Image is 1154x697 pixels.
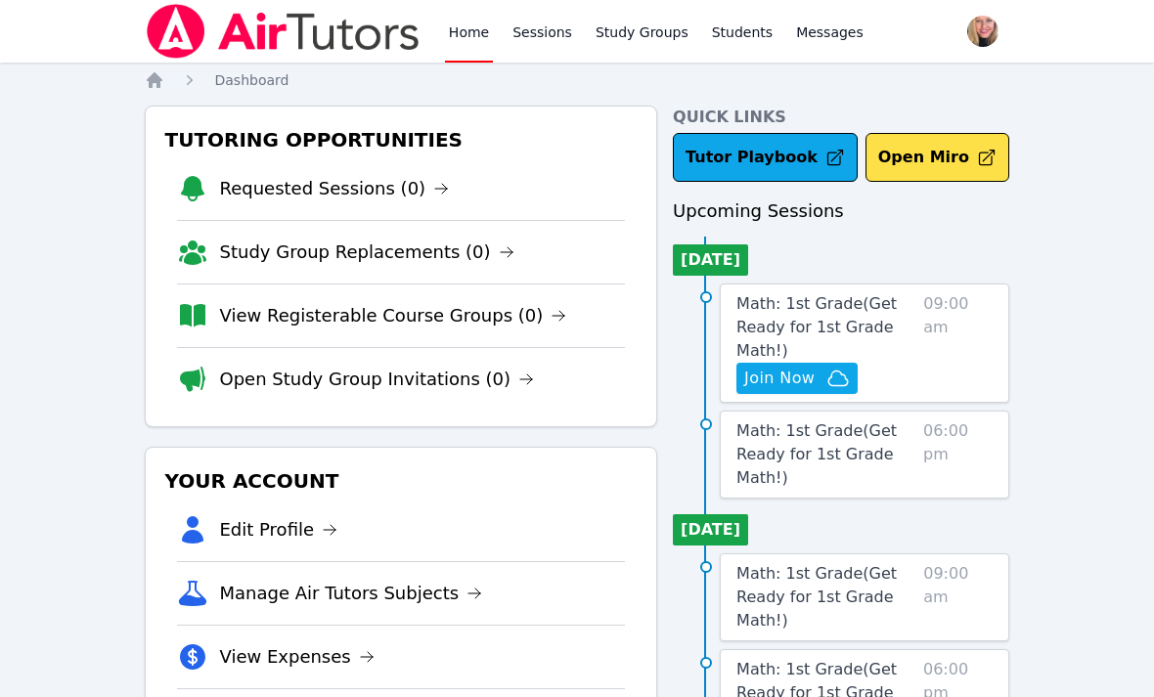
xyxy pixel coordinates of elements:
span: Math: 1st Grade ( Get Ready for 1st Grade Math! ) [736,294,897,360]
a: Dashboard [215,70,289,90]
h3: Your Account [161,463,642,499]
span: 09:00 am [923,562,993,632]
a: Math: 1st Grade(Get Ready for 1st Grade Math!) [736,562,915,632]
h4: Quick Links [673,106,1009,129]
a: Study Group Replacements (0) [220,239,514,266]
button: Open Miro [865,133,1009,182]
a: Manage Air Tutors Subjects [220,580,483,607]
a: Open Study Group Invitations (0) [220,366,535,393]
span: 09:00 am [923,292,993,394]
a: Tutor Playbook [673,133,858,182]
span: Join Now [744,367,815,390]
a: Math: 1st Grade(Get Ready for 1st Grade Math!) [736,292,915,363]
span: Math: 1st Grade ( Get Ready for 1st Grade Math! ) [736,421,897,487]
a: View Expenses [220,643,375,671]
li: [DATE] [673,244,748,276]
li: [DATE] [673,514,748,545]
a: View Registerable Course Groups (0) [220,302,567,329]
a: Requested Sessions (0) [220,175,450,202]
span: Dashboard [215,72,289,88]
span: 06:00 pm [923,419,994,490]
span: Messages [796,22,864,42]
a: Math: 1st Grade(Get Ready for 1st Grade Math!) [736,419,915,490]
h3: Tutoring Opportunities [161,122,642,157]
span: Math: 1st Grade ( Get Ready for 1st Grade Math! ) [736,564,897,630]
img: Air Tutors [145,4,422,59]
nav: Breadcrumb [145,70,1010,90]
button: Join Now [736,363,858,394]
h3: Upcoming Sessions [673,197,1009,225]
a: Edit Profile [220,516,338,544]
